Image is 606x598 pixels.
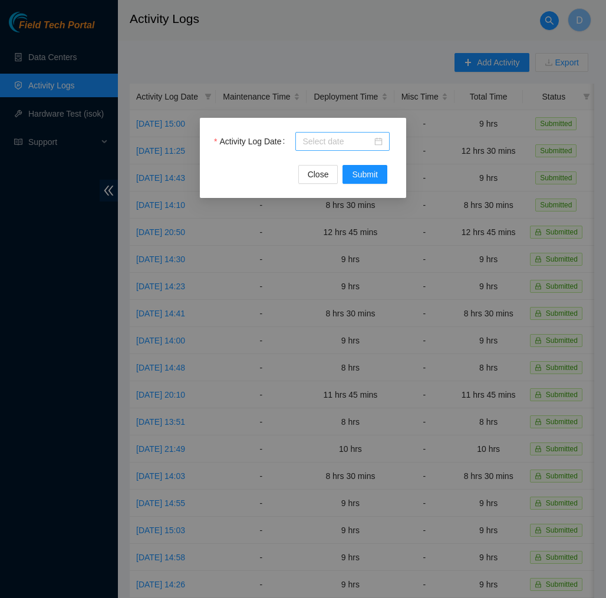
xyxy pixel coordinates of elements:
[342,165,387,184] button: Submit
[302,135,372,148] input: Activity Log Date
[352,168,378,181] span: Submit
[298,165,338,184] button: Close
[308,168,329,181] span: Close
[214,132,289,151] label: Activity Log Date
